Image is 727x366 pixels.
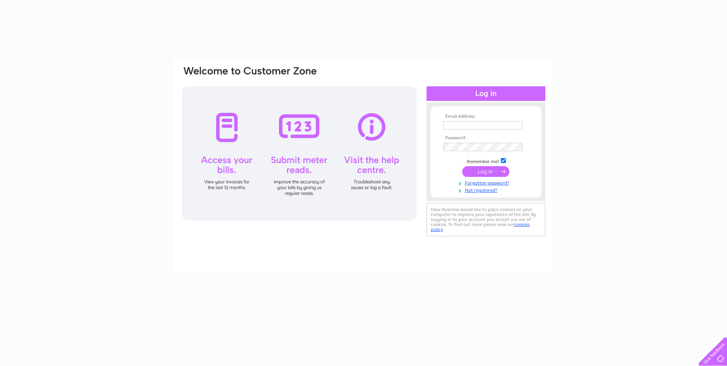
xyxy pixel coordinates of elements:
[431,222,530,232] a: cookies policy
[443,179,530,186] a: Forgotten password?
[427,203,545,236] div: Clear Business would like to place cookies on your computer to improve your experience of the sit...
[443,186,530,193] a: Not registered?
[441,135,530,141] th: Password:
[462,166,509,177] input: Submit
[441,157,530,165] td: Remember me?
[441,114,530,119] th: Email Address:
